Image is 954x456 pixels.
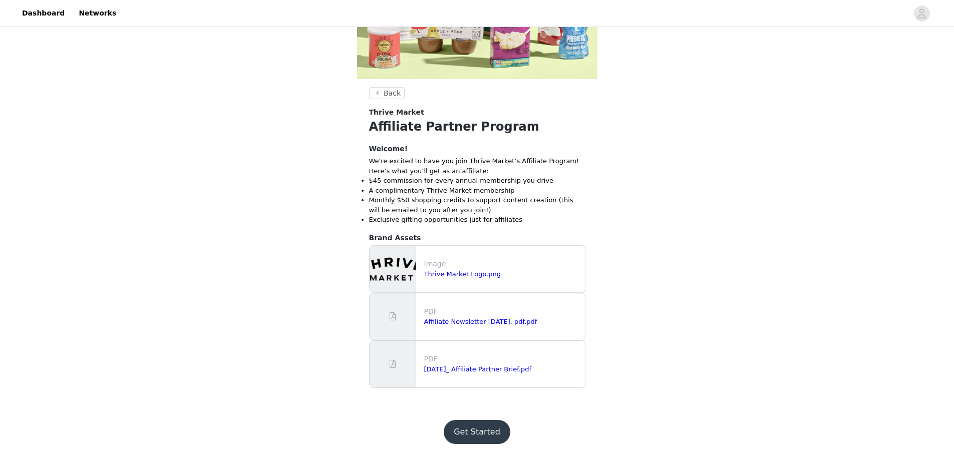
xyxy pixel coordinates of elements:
a: [DATE]_ Affiliate Partner Brief.pdf [424,365,532,373]
button: Back [369,87,405,99]
p: PDF [424,354,581,364]
h4: Brand Assets [369,233,585,243]
li: Exclusive gifting opportunities just for affiliates [369,215,585,225]
div: avatar [917,6,926,22]
p: We're excited to have you join Thrive Market’s Affiliate Program! Here’s what you’ll get as an af... [369,156,585,176]
a: Networks [73,2,122,25]
li: A complimentary Thrive Market membership [369,186,585,196]
span: Thrive Market [369,107,424,118]
h4: Welcome! [369,144,585,154]
a: Thrive Market Logo.png [424,270,501,278]
p: PDF [424,306,581,317]
a: Affiliate Newsletter [DATE]. pdf.pdf [424,318,537,325]
a: Dashboard [16,2,71,25]
button: Get Started [444,420,510,444]
p: Image [424,259,581,269]
li: Monthly $50 shopping credits to support content creation (this will be emailed to you after you j... [369,195,585,215]
img: file [370,246,416,292]
h1: Affiliate Partner Program [369,118,585,136]
li: $45 commission for every annual membership you drive [369,176,585,186]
